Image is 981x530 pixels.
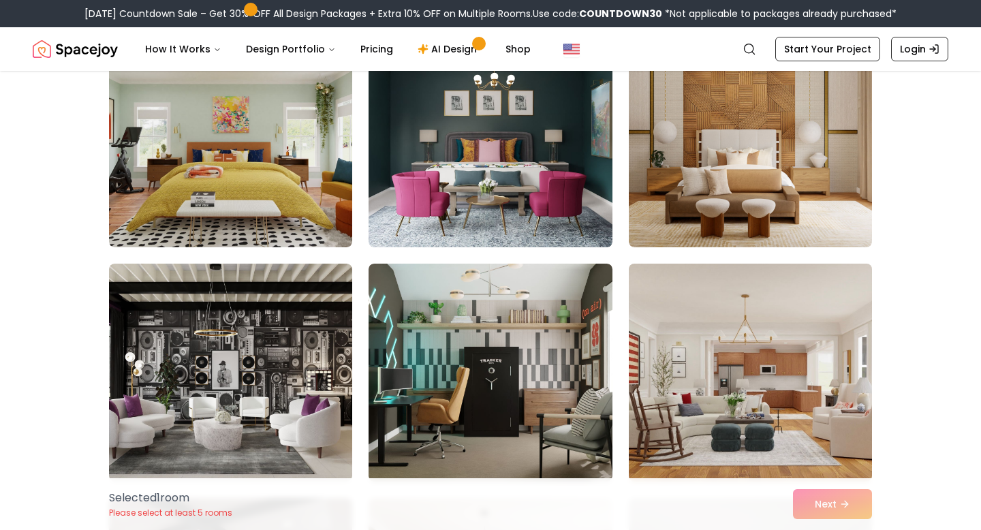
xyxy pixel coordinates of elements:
[629,29,872,247] img: Room room-9
[369,264,612,482] img: Room room-11
[563,41,580,57] img: United States
[407,35,492,63] a: AI Design
[369,29,612,247] img: Room room-8
[349,35,404,63] a: Pricing
[533,7,662,20] span: Use code:
[33,35,118,63] img: Spacejoy Logo
[33,27,948,71] nav: Global
[579,7,662,20] b: COUNTDOWN30
[134,35,232,63] button: How It Works
[775,37,880,61] a: Start Your Project
[109,508,232,518] p: Please select at least 5 rooms
[109,29,352,247] img: Room room-7
[134,35,542,63] nav: Main
[33,35,118,63] a: Spacejoy
[109,490,232,506] p: Selected 1 room
[235,35,347,63] button: Design Portfolio
[891,37,948,61] a: Login
[84,7,897,20] div: [DATE] Countdown Sale – Get 30% OFF All Design Packages + Extra 10% OFF on Multiple Rooms.
[662,7,897,20] span: *Not applicable to packages already purchased*
[495,35,542,63] a: Shop
[109,264,352,482] img: Room room-10
[623,258,878,487] img: Room room-12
